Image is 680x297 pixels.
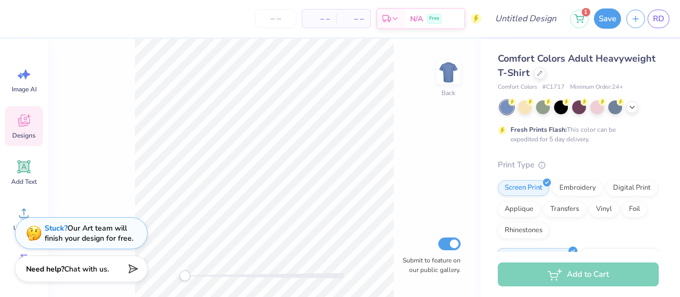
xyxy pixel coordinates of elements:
button: 1 [570,10,589,28]
button: Save [594,9,621,29]
img: Back [438,62,459,83]
span: # C1717 [542,83,565,92]
div: Print Type [498,159,659,171]
span: Comfort Colors [498,83,537,92]
span: 1 [582,8,590,16]
span: Minimum Order: 24 + [570,83,623,92]
div: Vinyl [589,201,619,217]
span: Comfort Colors Adult Heavyweight T-Shirt [498,52,656,79]
span: – – [343,13,364,24]
a: RD [648,10,669,28]
div: Back [441,88,455,98]
div: Embroidery [552,180,603,196]
span: N/A [410,13,423,24]
strong: Stuck? [45,223,67,233]
span: Upload [13,224,35,232]
span: Chat with us. [64,264,109,274]
div: Applique [498,201,540,217]
div: Screen Print [498,180,549,196]
strong: Need help? [26,264,64,274]
div: Foil [622,201,647,217]
div: Digital Print [606,180,658,196]
strong: Fresh Prints Flash: [511,125,567,134]
label: Submit to feature on our public gallery. [397,256,461,275]
span: Free [429,15,439,22]
span: Add Text [11,177,37,186]
span: – – [309,13,330,24]
input: Untitled Design [487,8,565,29]
div: Transfers [543,201,586,217]
div: Accessibility label [180,270,190,281]
input: – – [255,9,296,28]
span: RD [653,13,664,25]
span: Designs [12,131,36,140]
div: This color can be expedited for 5 day delivery. [511,125,641,144]
span: Image AI [12,85,37,94]
div: Rhinestones [498,223,549,239]
div: Our Art team will finish your design for free. [45,223,133,243]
